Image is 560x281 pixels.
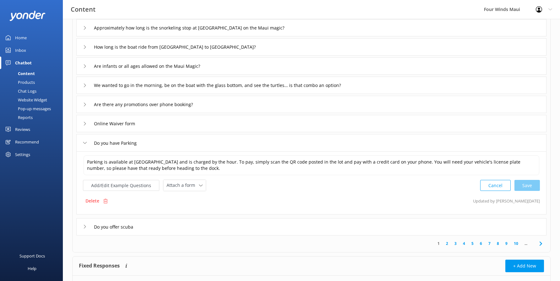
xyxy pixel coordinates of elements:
[468,240,477,246] a: 5
[15,31,27,44] div: Home
[521,240,530,246] span: ...
[9,11,46,21] img: yonder-white-logo.png
[4,87,36,95] div: Chat Logs
[84,155,539,175] textarea: Parking is available at [GEOGRAPHIC_DATA] and is charged by the hour. To pay, simply scan the QR ...
[4,104,63,113] a: Pop-up messages
[15,123,30,136] div: Reviews
[4,113,63,122] a: Reports
[4,78,63,87] a: Products
[4,69,63,78] a: Content
[79,260,120,272] h4: Fixed Responses
[15,148,30,161] div: Settings
[460,240,468,246] a: 4
[28,262,36,275] div: Help
[85,197,99,204] p: Delete
[15,44,26,57] div: Inbox
[4,78,35,87] div: Products
[4,87,63,95] a: Chat Logs
[4,95,47,104] div: Website Widget
[480,180,511,191] button: Cancel
[451,240,460,246] a: 3
[19,250,45,262] div: Support Docs
[15,136,39,148] div: Recommend
[505,260,544,272] button: + Add New
[494,240,502,246] a: 8
[4,104,51,113] div: Pop-up messages
[502,240,511,246] a: 9
[83,180,159,191] button: Add/Edit Example Questions
[4,95,63,104] a: Website Widget
[434,240,443,246] a: 1
[485,240,494,246] a: 7
[167,182,199,189] span: Attach a form
[4,113,33,122] div: Reports
[71,4,96,14] h3: Content
[443,240,451,246] a: 2
[477,240,485,246] a: 6
[15,57,32,69] div: Chatbot
[473,195,540,207] p: Updated by [PERSON_NAME] [DATE]
[511,240,521,246] a: 10
[4,69,35,78] div: Content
